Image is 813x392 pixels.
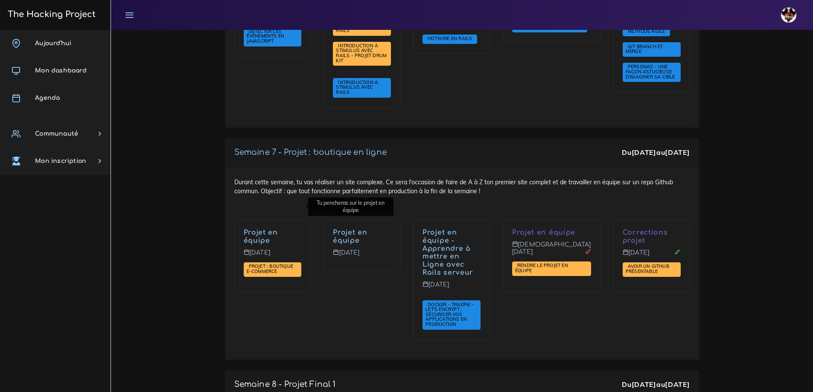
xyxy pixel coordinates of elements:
[35,67,87,74] span: Mon dashboard
[623,249,681,263] p: [DATE]
[234,148,387,157] a: Semaine 7 - Projet : boutique en ligne
[515,262,568,273] span: Rendre le projet en équipe
[622,380,690,389] div: Du au
[308,197,393,216] div: Tu pencheras sur le projet en équipe
[665,380,690,389] strong: [DATE]
[247,263,294,274] span: Projet : boutique e-commerce
[425,35,474,41] span: Hotwire en Rails
[626,44,663,55] a: Git branch et merge
[512,229,591,237] p: Projet en équipe
[336,17,376,33] span: Drum kit en JS, dans une app Rails
[626,28,667,34] span: Méthode Agile
[623,229,681,245] p: Corrections projet
[626,263,669,274] span: Avoir un GitHub présentable
[336,79,378,95] span: Introduction à Stimulus avec Rails
[626,64,677,80] a: Personas - une façon astucieuse d'imaginer sa cible
[5,10,96,19] h3: The Hacking Project
[336,43,387,64] a: Introduction à Stimulus avec Rails - Projet Drum Kit
[781,7,796,23] img: avatar
[225,169,699,360] div: Durant cette semaine, tu vas réaliser un site complexe. Ce sera l'occasion de faire de A à Z ton ...
[626,29,667,35] a: Méthode Agile
[333,229,367,244] a: Projet en équipe
[35,158,86,164] span: Mon inscription
[247,29,285,44] a: Détecter les évènements en JavaScript
[423,229,473,276] a: Projet en équipe - Apprendre à mettre en Ligne avec Rails serveur
[632,148,656,157] strong: [DATE]
[244,229,278,244] a: Projet en équipe
[425,36,474,42] a: Hotwire en Rails
[333,249,391,263] p: [DATE]
[244,249,302,263] p: [DATE]
[247,264,294,275] a: Projet : boutique e-commerce
[247,28,285,44] span: Détecter les évènements en JavaScript
[632,380,656,389] strong: [DATE]
[35,95,60,101] span: Agenda
[35,131,78,137] span: Communauté
[336,80,378,96] a: Introduction à Stimulus avec Rails
[622,148,690,157] div: Du au
[35,40,71,46] span: Aujourd'hui
[665,148,690,157] strong: [DATE]
[626,64,677,79] span: Personas - une façon astucieuse d'imaginer sa cible
[425,302,474,327] a: Docker - Traefik - Let's Encrypt : sécuriser vos applications en production
[234,380,336,389] p: Semaine 8 - Projet Final 1
[423,281,481,295] p: [DATE]
[512,241,591,262] p: [DEMOGRAPHIC_DATA][DATE]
